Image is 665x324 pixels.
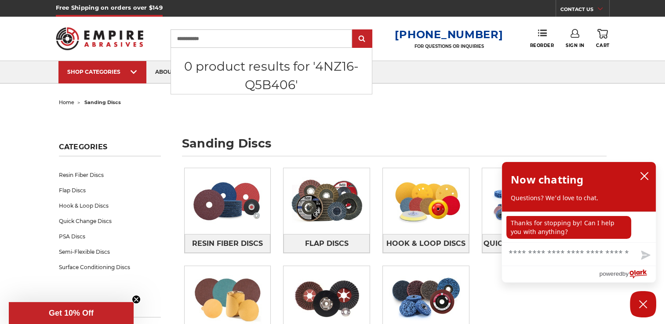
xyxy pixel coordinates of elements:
div: chat [502,212,656,242]
span: sanding discs [84,99,121,105]
a: Flap Discs [283,234,370,253]
a: home [59,99,74,105]
a: Resin Fiber Discs [185,234,271,253]
span: Reorder [530,43,554,48]
a: Hook & Loop Discs [383,234,469,253]
span: Flap Discs [305,236,349,251]
img: Flap Discs [283,171,370,231]
p: Thanks for stopping by! Can I help you with anything? [506,216,631,239]
span: Sign In [566,43,585,48]
div: SHOP CATEGORIES [67,68,138,75]
a: CONTACT US [560,4,609,17]
p: 0 product results for '4NZ16-Q5B406' [171,57,372,94]
a: Quick Change Discs [482,234,568,253]
div: olark chatbox [501,162,656,283]
h2: Now chatting [511,171,583,188]
button: close chatbox [637,169,651,183]
a: Powered by Olark [599,266,656,282]
img: Hook & Loop Discs [383,171,469,231]
img: Quick Change Discs [482,171,568,231]
a: Semi-Flexible Discs [59,244,161,259]
a: Resin Fiber Discs [59,167,161,183]
span: by [622,268,629,279]
a: about us [146,61,192,83]
span: Cart [596,43,609,48]
h5: Categories [59,143,161,156]
h1: sanding discs [182,137,607,156]
span: Resin Fiber Discs [192,236,263,251]
a: Reorder [530,29,554,48]
a: Cart [596,29,609,48]
a: Hook & Loop Discs [59,198,161,213]
div: Get 10% OffClose teaser [9,302,134,324]
a: PSA Discs [59,229,161,244]
img: Empire Abrasives [56,22,144,56]
a: Quick Change Discs [59,213,161,229]
p: FOR QUESTIONS OR INQUIRIES [395,43,503,49]
span: powered [599,268,622,279]
a: Flap Discs [59,183,161,198]
span: Hook & Loop Discs [386,236,465,251]
img: Resin Fiber Discs [185,171,271,231]
button: Close teaser [132,295,141,304]
a: [PHONE_NUMBER] [395,28,503,41]
p: Questions? We'd love to chat. [511,194,647,202]
button: Close Chatbox [630,291,656,317]
input: Submit [353,30,371,48]
span: Get 10% Off [49,309,94,317]
span: Quick Change Discs [483,236,567,251]
button: Send message [634,245,656,266]
a: Surface Conditioning Discs [59,259,161,275]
